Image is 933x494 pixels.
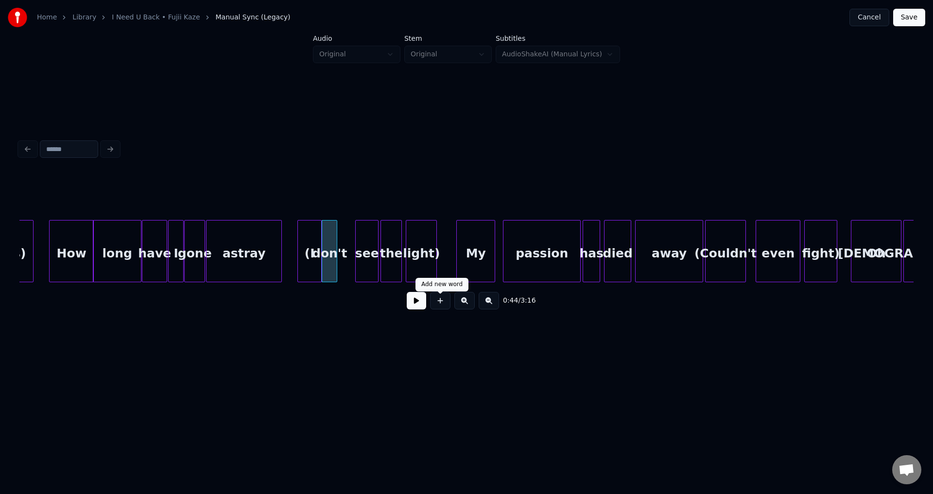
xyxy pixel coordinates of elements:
a: Library [72,13,96,22]
a: Home [37,13,57,22]
a: I Need U Back • Fujii Kaze [112,13,200,22]
button: Save [893,9,925,26]
label: Subtitles [496,35,620,42]
label: Stem [404,35,492,42]
label: Audio [313,35,400,42]
div: Add new word [421,281,463,289]
nav: breadcrumb [37,13,291,22]
button: Cancel [849,9,889,26]
span: 3:16 [520,296,536,306]
span: 0:44 [503,296,518,306]
div: / [503,296,526,306]
span: Manual Sync (Legacy) [216,13,291,22]
img: youka [8,8,27,27]
div: Open chat [892,455,921,484]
